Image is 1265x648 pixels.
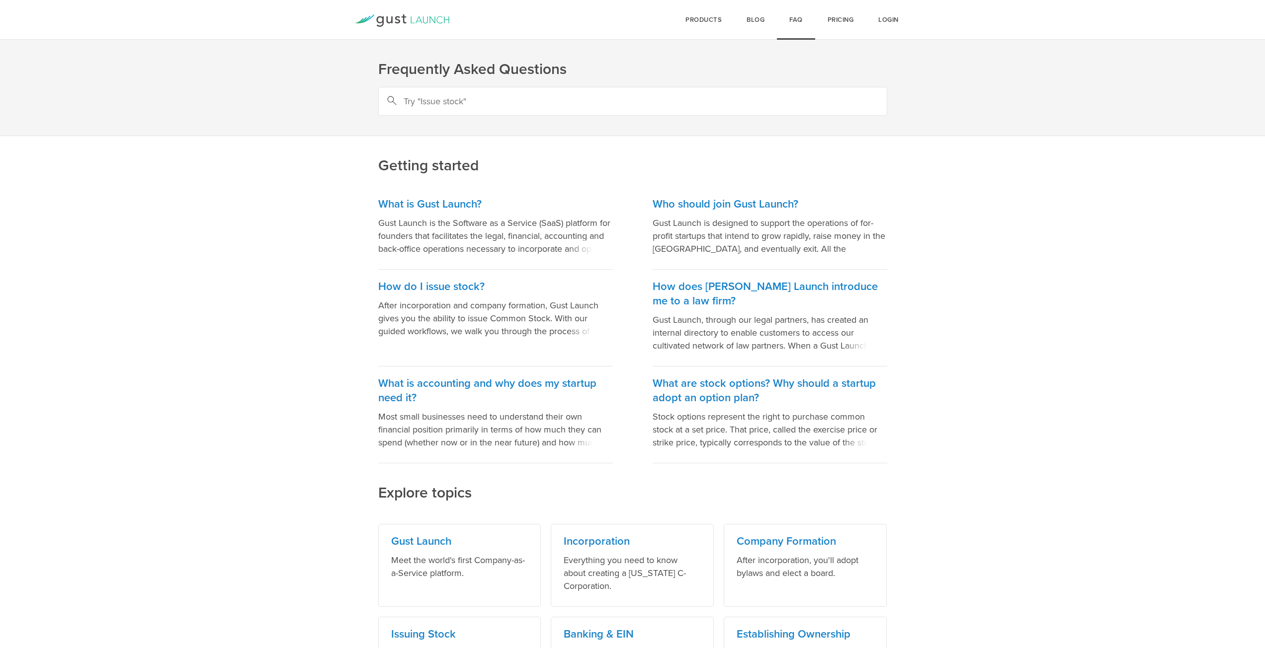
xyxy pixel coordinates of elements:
h2: Getting started [378,89,887,176]
p: After incorporation and company formation, Gust Launch gives you the ability to issue Common Stoc... [378,299,613,338]
a: How do I issue stock? After incorporation and company formation, Gust Launch gives you the abilit... [378,270,613,366]
p: Everything you need to know about creating a [US_STATE] C-Corporation. [564,554,701,592]
h3: Incorporation [564,534,701,549]
h1: Frequently Asked Questions [378,60,887,79]
a: Incorporation Everything you need to know about creating a [US_STATE] C-Corporation. [551,524,714,607]
h3: Gust Launch [391,534,528,549]
p: Stock options represent the right to purchase common stock at a set price. That price, called the... [653,410,887,449]
p: Meet the world's first Company-as-a-Service platform. [391,554,528,579]
p: Gust Launch, through our legal partners, has created an internal directory to enable customers to... [653,313,887,352]
a: Gust Launch Meet the world's first Company-as-a-Service platform. [378,524,541,607]
a: Who should join Gust Launch? Gust Launch is designed to support the operations of for-profit star... [653,187,887,270]
a: What is accounting and why does my startup need it? Most small businesses need to understand thei... [378,366,613,463]
h3: Company Formation [737,534,874,549]
a: What are stock options? Why should a startup adopt an option plan? Stock options represent the ri... [653,366,887,463]
h3: Banking & EIN [564,627,701,642]
input: Try "Issue stock" [378,87,887,116]
h3: Who should join Gust Launch? [653,197,887,212]
h3: What is Gust Launch? [378,197,613,212]
p: Most small businesses need to understand their own financial position primarily in terms of how m... [378,410,613,449]
a: What is Gust Launch? Gust Launch is the Software as a Service (SaaS) platform for founders that f... [378,187,613,270]
h3: Issuing Stock [391,627,528,642]
a: Company Formation After incorporation, you'll adopt bylaws and elect a board. [724,524,887,607]
h2: Explore topics [378,416,887,503]
h3: What is accounting and why does my startup need it? [378,376,613,405]
h3: Establishing Ownership [737,627,874,642]
h3: How does [PERSON_NAME] Launch introduce me to a law firm? [653,280,887,308]
a: How does [PERSON_NAME] Launch introduce me to a law firm? Gust Launch, through our legal partners... [653,270,887,366]
h3: How do I issue stock? [378,280,613,294]
p: Gust Launch is designed to support the operations of for-profit startups that intend to grow rapi... [653,216,887,255]
p: After incorporation, you'll adopt bylaws and elect a board. [737,554,874,579]
h3: What are stock options? Why should a startup adopt an option plan? [653,376,887,405]
p: Gust Launch is the Software as a Service (SaaS) platform for founders that facilitates the legal,... [378,216,613,255]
